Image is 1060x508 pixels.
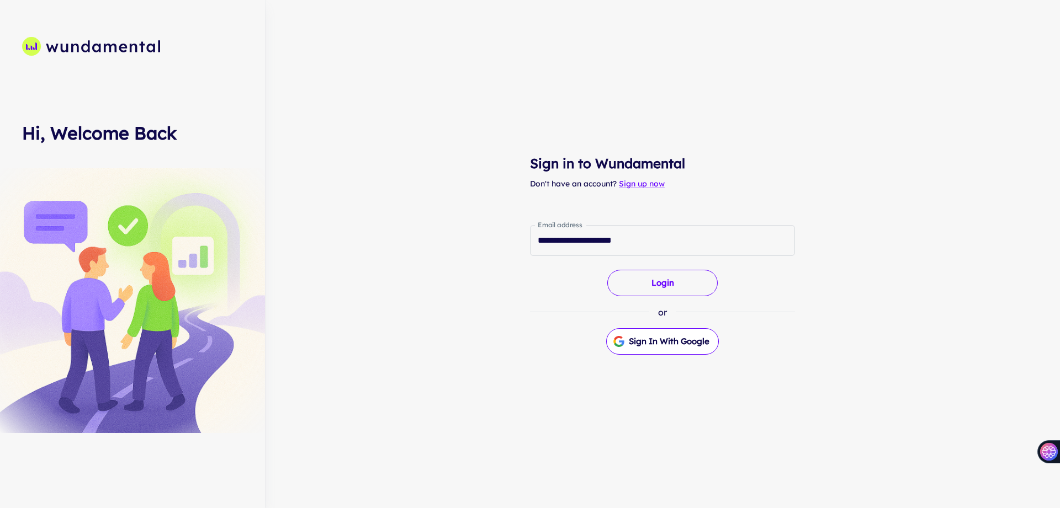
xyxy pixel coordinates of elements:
[606,328,719,355] button: Sign in with Google
[538,220,582,229] label: Email address
[607,270,718,296] button: Login
[530,153,795,173] h4: Sign in to Wundamental
[619,179,665,189] a: Sign up now
[658,306,667,319] p: or
[530,178,795,190] p: Don't have an account?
